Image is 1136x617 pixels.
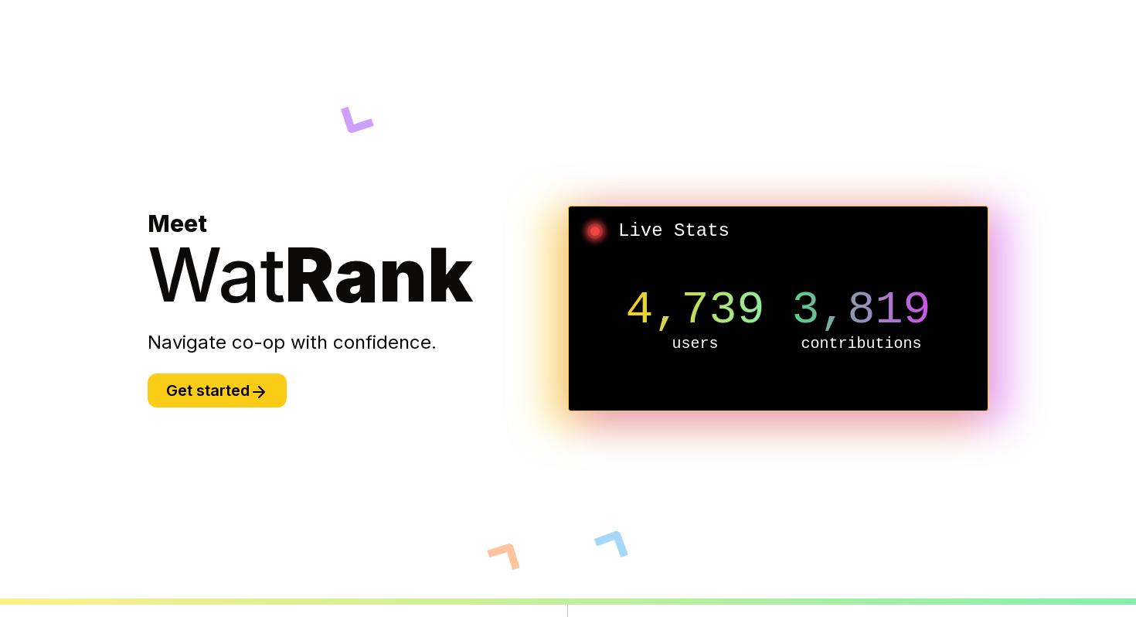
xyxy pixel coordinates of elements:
[581,219,975,244] h2: Live Stats
[148,383,287,399] a: Get started
[148,210,568,312] h1: Meet
[148,230,285,319] span: Wat
[148,373,287,407] button: Get started
[778,287,944,333] p: 3,819
[612,287,778,333] p: 4,739
[285,230,473,319] span: Rank
[778,333,944,355] p: contributions
[148,330,568,355] p: Navigate co-op with confidence.
[612,333,778,355] p: users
